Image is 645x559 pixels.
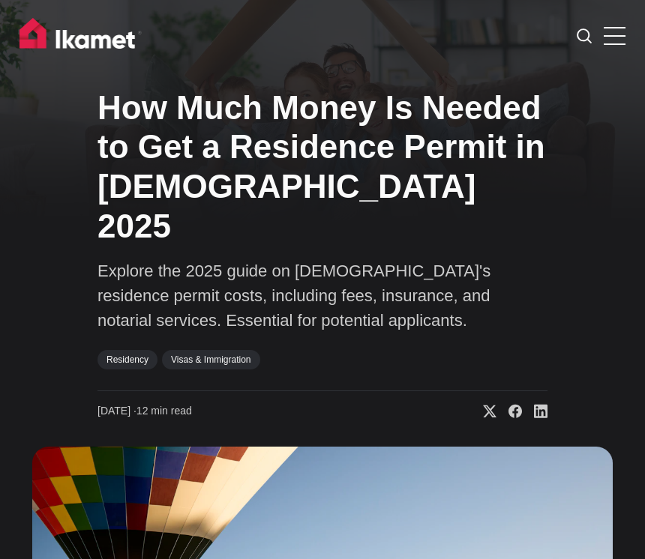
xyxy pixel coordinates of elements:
[496,404,522,419] a: Share on Facebook
[19,18,142,55] img: Ikamet home
[162,350,259,369] a: Visas & Immigration
[522,404,547,419] a: Share on Linkedin
[97,259,547,333] p: Explore the 2025 guide on [DEMOGRAPHIC_DATA]'s residence permit costs, including fees, insurance,...
[97,350,157,369] a: Residency
[97,405,136,417] span: [DATE] ∙
[97,88,547,247] h1: How Much Money Is Needed to Get a Residence Permit in [DEMOGRAPHIC_DATA] 2025
[471,404,496,419] a: Share on X
[97,404,192,419] time: 12 min read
